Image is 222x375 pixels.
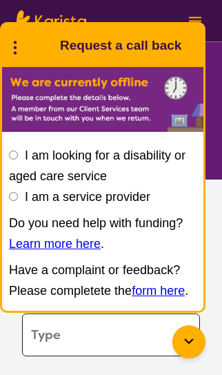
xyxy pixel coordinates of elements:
[60,35,181,56] h1: Request a call back
[9,237,101,251] a: Learn more here
[22,314,200,356] input: Type
[9,148,185,183] label: I am looking for a disability or aged care service
[24,32,52,59] img: Karista
[9,260,196,301] p: Have a complaint or feedback? Please completete the .
[25,190,150,204] label: I am a service provider
[132,284,185,298] a: form here
[17,10,86,31] img: Karista logo
[189,17,201,26] img: menu
[2,67,203,132] img: Karista offline chat form to request call back
[9,213,196,254] p: Do you need help with funding? .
